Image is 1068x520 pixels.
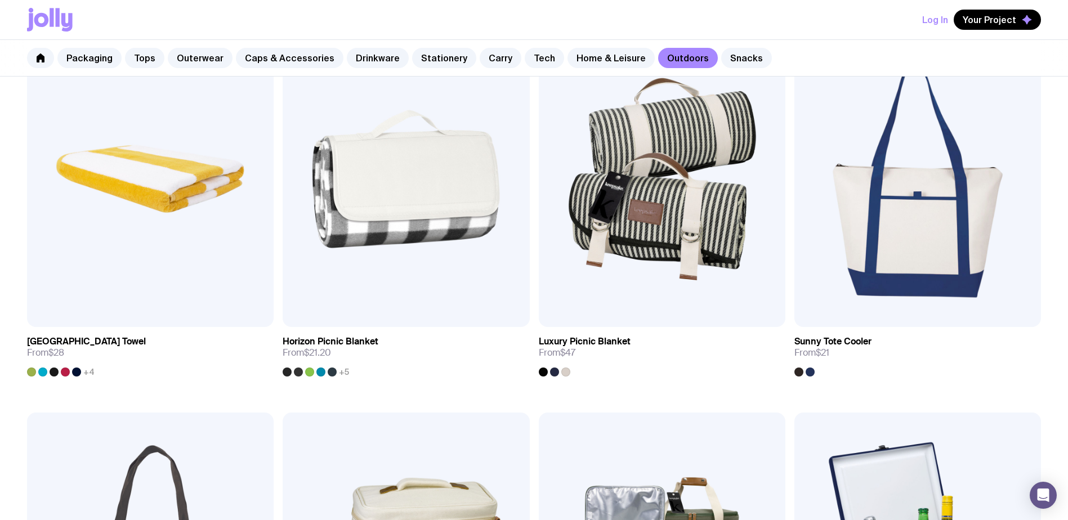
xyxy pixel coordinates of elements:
a: Luxury Picnic BlanketFrom$47 [539,327,785,376]
span: From [27,347,64,358]
a: Drinkware [347,48,409,68]
span: $21.20 [304,347,331,358]
span: From [283,347,331,358]
span: Your Project [963,14,1016,25]
span: +4 [83,367,95,376]
span: $21 [816,347,829,358]
span: From [539,347,575,358]
span: From [794,347,829,358]
a: Tech [525,48,564,68]
h3: Horizon Picnic Blanket [283,336,378,347]
a: Packaging [57,48,122,68]
span: +5 [339,367,349,376]
span: $28 [48,347,64,358]
a: Caps & Accessories [236,48,343,68]
a: Tops [125,48,164,68]
a: Home & Leisure [567,48,655,68]
a: Carry [480,48,521,68]
h3: [GEOGRAPHIC_DATA] Towel [27,336,146,347]
button: Log In [922,10,948,30]
a: Stationery [412,48,476,68]
a: Snacks [721,48,772,68]
button: Your Project [954,10,1041,30]
div: Open Intercom Messenger [1030,482,1057,509]
a: Outdoors [658,48,718,68]
a: Sunny Tote CoolerFrom$21 [794,327,1041,376]
span: $47 [560,347,575,358]
a: Horizon Picnic BlanketFrom$21.20+5 [283,327,529,376]
a: [GEOGRAPHIC_DATA] TowelFrom$28+4 [27,327,274,376]
h3: Sunny Tote Cooler [794,336,872,347]
a: Outerwear [168,48,233,68]
h3: Luxury Picnic Blanket [539,336,631,347]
